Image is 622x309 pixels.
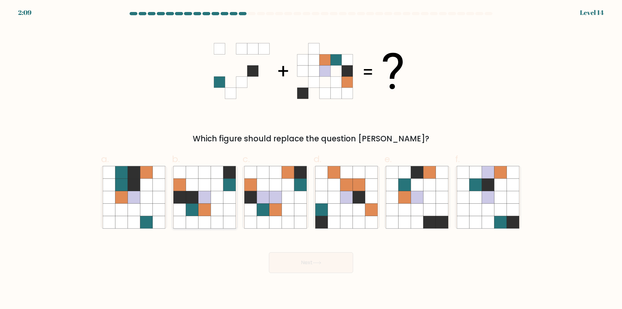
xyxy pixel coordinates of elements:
[385,153,392,165] span: e.
[172,153,180,165] span: b.
[314,153,321,165] span: d.
[269,252,353,273] button: Next
[18,8,31,18] div: 2:09
[243,153,250,165] span: c.
[455,153,460,165] span: f.
[580,8,604,18] div: Level 14
[105,133,517,145] div: Which figure should replace the question [PERSON_NAME]?
[101,153,109,165] span: a.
